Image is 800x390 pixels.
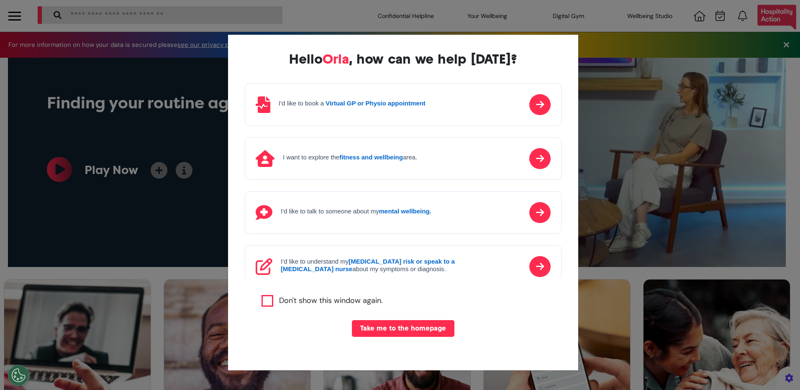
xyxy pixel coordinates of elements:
[8,365,29,386] button: Open Preferences
[281,258,482,273] h4: I'd like to understand my about my symptoms or diagnosis.
[245,51,562,67] div: Hello , how can we help [DATE]?
[323,51,349,67] span: Orla
[279,100,426,107] h4: I'd like to book a
[279,295,383,307] label: Don't show this window again.
[379,208,431,215] strong: mental wellbeing.
[283,154,417,161] h4: I want to explore the area.
[352,320,454,337] button: Take me to the homepage
[262,295,273,307] input: Agree to privacy policy
[281,208,431,215] h4: I'd like to talk to someone about my
[339,154,403,161] strong: fitness and wellbeing
[281,258,455,272] strong: [MEDICAL_DATA] risk or speak to a [MEDICAL_DATA] nurse
[326,100,426,107] strong: Virtual GP or Physio appointment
